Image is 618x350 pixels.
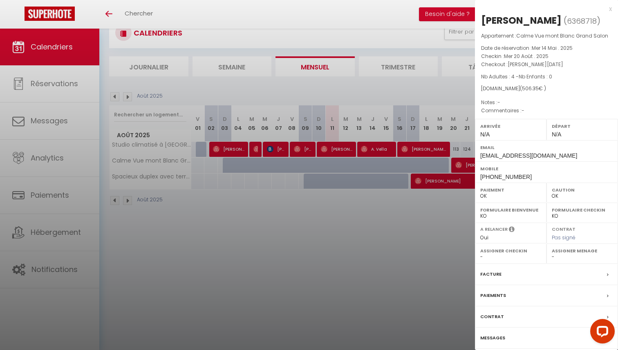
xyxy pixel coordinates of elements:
[552,186,613,194] label: Caution
[564,15,600,27] span: ( )
[480,131,490,138] span: N/A
[480,270,502,279] label: Facture
[475,4,612,14] div: x
[497,99,500,106] span: -
[481,73,552,80] span: Nb Adultes : 4 -
[480,165,613,173] label: Mobile
[481,52,612,60] p: Checkin :
[508,61,563,68] span: [PERSON_NAME][DATE]
[480,312,504,321] label: Contrat
[481,107,612,115] p: Commentaires :
[504,53,549,60] span: Mer 20 Août . 2025
[552,122,613,130] label: Départ
[480,143,613,152] label: Email
[481,60,612,69] p: Checkout :
[481,32,612,40] p: Appartement :
[520,85,546,92] span: ( € )
[567,16,597,26] span: 6368718
[480,152,577,159] span: [EMAIL_ADDRESS][DOMAIN_NAME]
[516,32,608,39] span: Calme Vue mont Blanc Grand Salon
[480,174,532,180] span: [PHONE_NUMBER]
[480,206,541,214] label: Formulaire Bienvenue
[552,206,613,214] label: Formulaire Checkin
[552,226,575,231] label: Contrat
[552,234,575,241] span: Pas signé
[519,73,552,80] span: Nb Enfants : 0
[522,85,539,92] span: 506.35
[480,186,541,194] label: Paiement
[480,291,506,300] label: Paiements
[552,247,613,255] label: Assigner Menage
[522,107,524,114] span: -
[481,98,612,107] p: Notes :
[480,334,505,342] label: Messages
[481,44,612,52] p: Date de réservation :
[552,131,561,138] span: N/A
[584,316,618,350] iframe: LiveChat chat widget
[481,14,562,27] div: [PERSON_NAME]
[509,226,515,235] i: Sélectionner OUI si vous souhaiter envoyer les séquences de messages post-checkout
[532,45,573,51] span: Mer 14 Mai . 2025
[480,226,508,233] label: A relancer
[480,247,541,255] label: Assigner Checkin
[481,85,612,93] div: [DOMAIN_NAME]
[480,122,541,130] label: Arrivée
